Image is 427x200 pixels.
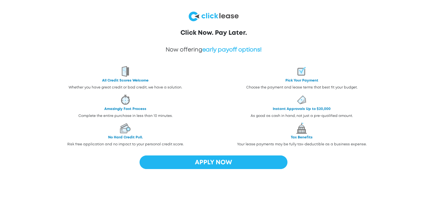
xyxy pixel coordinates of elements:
p: Amazingly Fast Process [38,106,213,112]
span: early payoff options! [202,47,262,52]
p: All Credit Scores Welcome [38,78,213,83]
p: Tax Benefits [214,135,389,140]
p: Risk free application and no impact to your personal credit score. [38,142,213,147]
p: As good as cash in hand, not just a pre-qualified amount. [214,113,389,119]
p: Now offering [34,45,393,54]
p: Choose the payment and lease terms that best fit your budget. [214,85,389,90]
p: No Hard Credit Pull. [38,135,213,140]
p: Instant Approvals Up to $20,000 [214,106,389,112]
p: Your lease payments may be fully tax-deductible as a business expense. [214,142,389,147]
h4: Click Now. Pay Later. [34,29,393,38]
p: Whether you have great credit or bad credit, we have a solution. [38,85,213,90]
p: Complete the entire purchase in less than 10 minutes. [38,113,213,119]
p: Pick Your Payment [214,78,389,83]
